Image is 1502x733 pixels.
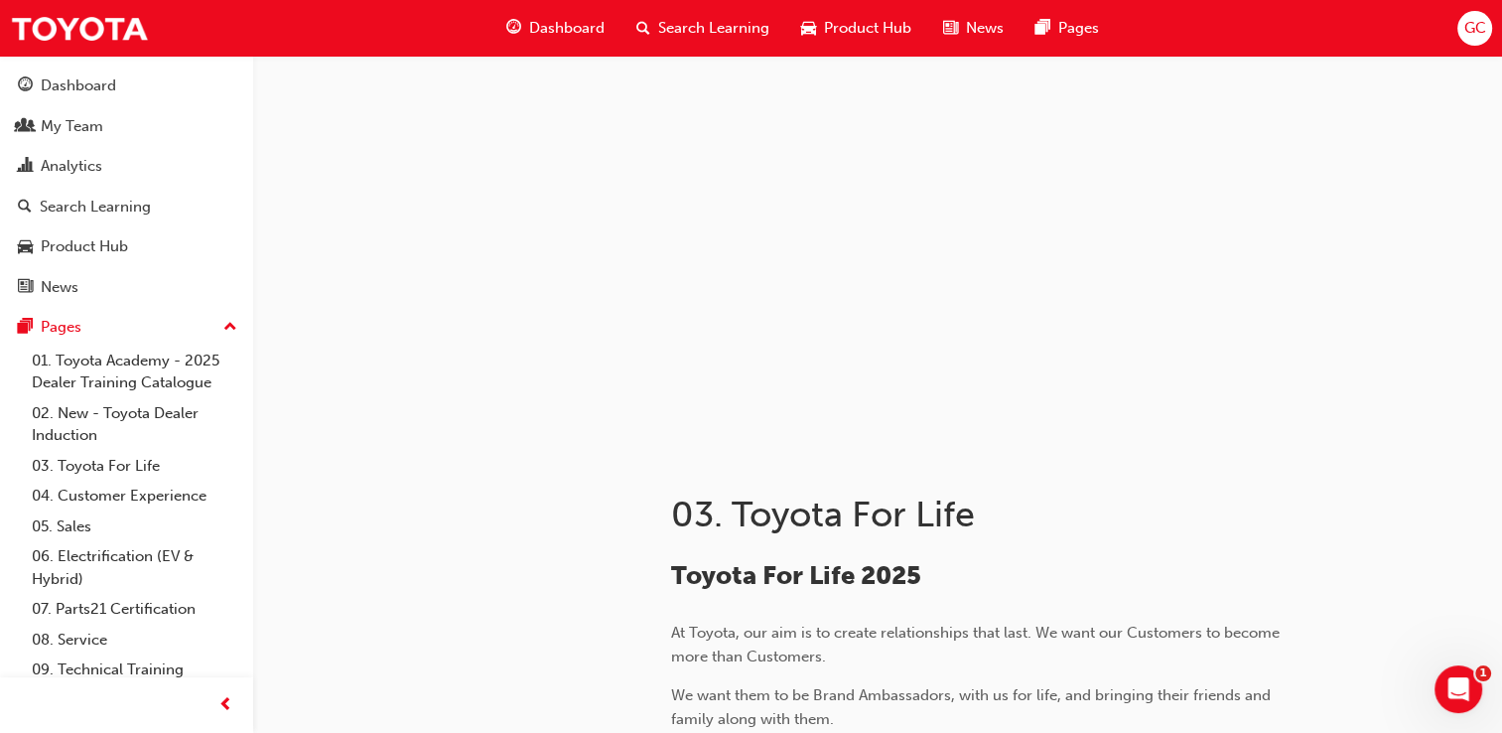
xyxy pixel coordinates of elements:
[223,315,237,341] span: up-icon
[24,655,245,685] a: 09. Technical Training
[671,686,1275,728] span: We want them to be Brand Ambassadors, with us for life, and bringing their friends and family alo...
[18,77,33,95] span: guage-icon
[1035,16,1050,41] span: pages-icon
[24,594,245,625] a: 07. Parts21 Certification
[41,74,116,97] div: Dashboard
[8,108,245,145] a: My Team
[8,64,245,309] button: DashboardMy TeamAnalyticsSearch LearningProduct HubNews
[824,17,911,40] span: Product Hub
[24,512,245,542] a: 05. Sales
[18,279,33,297] span: news-icon
[1020,8,1115,49] a: pages-iconPages
[8,68,245,104] a: Dashboard
[18,158,33,176] span: chart-icon
[1475,665,1491,681] span: 1
[8,309,245,346] button: Pages
[943,16,958,41] span: news-icon
[41,276,78,299] div: News
[1434,665,1482,713] iframe: Intercom live chat
[801,16,816,41] span: car-icon
[636,16,650,41] span: search-icon
[785,8,927,49] a: car-iconProduct Hub
[24,398,245,451] a: 02. New - Toyota Dealer Induction
[18,118,33,136] span: people-icon
[24,451,245,482] a: 03. Toyota For Life
[41,115,103,138] div: My Team
[18,319,33,337] span: pages-icon
[1457,11,1492,46] button: GC
[1463,17,1485,40] span: GC
[658,17,769,40] span: Search Learning
[18,238,33,256] span: car-icon
[10,6,149,51] img: Trak
[8,189,245,225] a: Search Learning
[506,16,521,41] span: guage-icon
[671,493,1322,536] h1: 03. Toyota For Life
[41,235,128,258] div: Product Hub
[620,8,785,49] a: search-iconSearch Learning
[218,693,233,718] span: prev-icon
[966,17,1004,40] span: News
[490,8,620,49] a: guage-iconDashboard
[24,346,245,398] a: 01. Toyota Academy - 2025 Dealer Training Catalogue
[8,269,245,306] a: News
[18,199,32,217] span: search-icon
[40,196,151,219] div: Search Learning
[24,541,245,594] a: 06. Electrification (EV & Hybrid)
[927,8,1020,49] a: news-iconNews
[671,560,921,591] span: Toyota For Life 2025
[24,481,245,512] a: 04. Customer Experience
[529,17,605,40] span: Dashboard
[41,155,102,178] div: Analytics
[41,316,81,339] div: Pages
[8,148,245,185] a: Analytics
[24,625,245,656] a: 08. Service
[1058,17,1099,40] span: Pages
[8,228,245,265] a: Product Hub
[671,624,1284,665] span: At Toyota, our aim is to create relationships that last. We want our Customers to become more tha...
